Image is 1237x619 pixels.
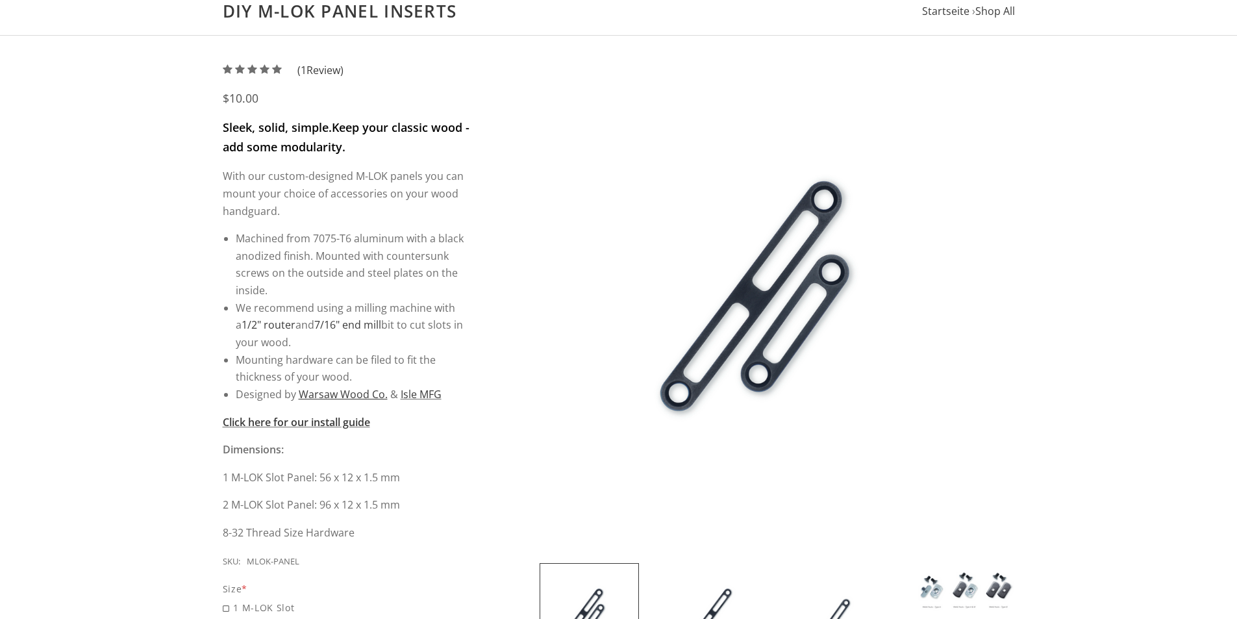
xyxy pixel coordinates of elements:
strong: Keep your classic wood - add some modularity. [223,120,469,155]
a: 1/2" router [242,318,295,332]
p: 1 M-LOK Slot Panel: 56 x 12 x 1.5 mm [223,469,471,486]
a: Shop All [975,4,1015,18]
a: 7/16" end mill [314,318,381,332]
li: We recommend using a milling machine with a and bit to cut slots in your wood. [236,299,471,351]
li: Designed by & [236,386,471,403]
strong: Sleek, solid, simple. [223,120,332,135]
div: MLOK-PANEL [247,555,299,569]
h1: DIY M-LOK Panel Inserts [223,1,1015,22]
a: Click here for our install guide [223,415,370,429]
span: With our custom-designed M-LOK panels you can mount your choice of accessories on your wood handg... [223,169,464,218]
li: › [972,3,1015,20]
span: $10.00 [223,90,258,106]
li: Machined from 7075-T6 aluminum with a black anodized finish. Mounted with countersunk screws on t... [236,230,471,299]
a: Warsaw Wood Co. [299,387,388,401]
strong: Dimensions: [223,442,284,457]
span: ( Review) [297,62,344,79]
div: Size [223,581,471,596]
p: 2 M-LOK Slot Panel: 96 x 12 x 1.5 mm [223,496,471,514]
p: 8-32 Thread Size Hardware [223,524,471,542]
a: Startseite [922,4,969,18]
div: SKU: [223,555,240,569]
a: (1Review) [223,63,344,77]
a: Isle MFG [401,387,442,401]
li: Mounting hardware can be filed to fit the thickness of your wood. [236,351,471,386]
span: 1 [301,63,306,77]
img: DIY M-LOK Panel Inserts [540,62,1015,537]
span: 1 M-LOK Slot [223,600,471,615]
